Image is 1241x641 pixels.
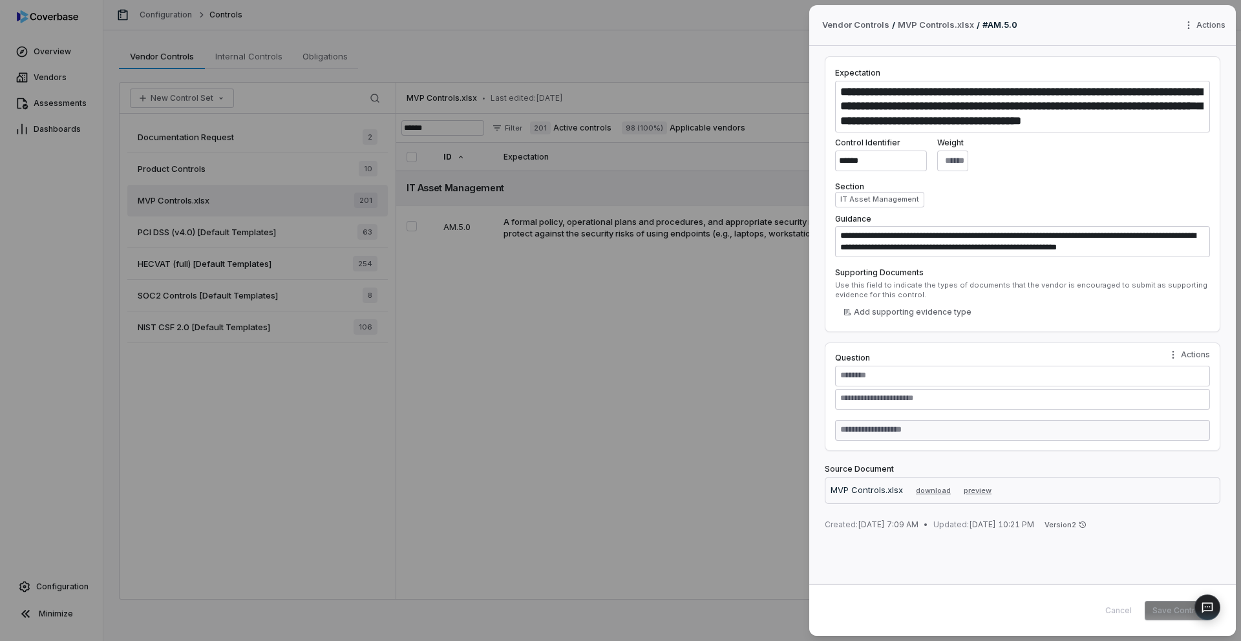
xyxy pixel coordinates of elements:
p: / [977,19,980,31]
label: Question [835,353,1210,363]
label: Expectation [835,68,880,78]
label: Section [835,182,1210,192]
span: [DATE] 10:21 PM [933,520,1034,530]
label: Guidance [835,214,871,224]
span: # AM.5.0 [982,19,1017,30]
span: Created: [825,520,858,529]
div: Use this field to indicate the types of documents that the vendor is encouraged to submit as supp... [835,280,1210,300]
a: MVP Controls.xlsx [898,19,974,32]
p: MVP Controls.xlsx [831,484,903,497]
button: More actions [1180,16,1233,35]
span: Updated: [933,520,969,529]
label: Control Identifier [835,138,927,148]
button: IT Asset Management [835,192,924,207]
span: Vendor Controls [822,19,889,32]
label: Supporting Documents [835,268,1210,278]
span: • [924,520,928,530]
p: / [892,19,895,31]
button: download [911,483,956,498]
button: preview [964,483,992,498]
label: Weight [937,138,968,148]
button: Question actions [1160,345,1218,364]
button: Add supporting evidence type [835,302,980,322]
span: [DATE] 7:09 AM [825,520,918,530]
label: Source Document [825,464,1220,474]
button: Version2 [1039,517,1092,532]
